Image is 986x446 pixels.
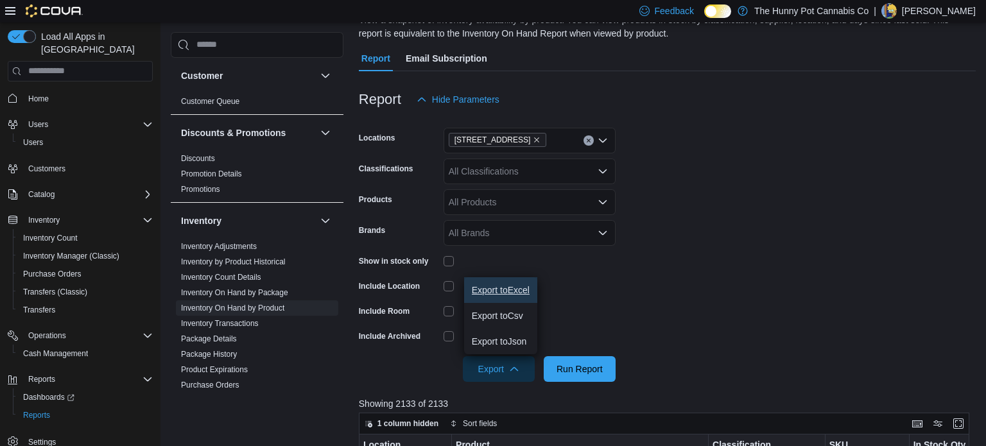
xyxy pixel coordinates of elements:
button: Sort fields [445,416,502,431]
span: Cash Management [18,346,153,361]
span: Inventory by Product Historical [181,257,286,267]
button: 1 column hidden [359,416,444,431]
span: Operations [28,330,66,341]
span: Export [471,356,527,382]
span: Catalog [28,189,55,200]
button: Reports [3,370,158,388]
a: Package History [181,350,237,359]
button: Open list of options [598,135,608,146]
span: Inventory On Hand by Package [181,287,288,298]
a: Purchase Orders [181,381,239,390]
button: Open list of options [598,197,608,207]
button: Purchase Orders [13,265,158,283]
span: Inventory [28,215,60,225]
a: Discounts [181,154,215,163]
button: Export [463,356,535,382]
a: Users [18,135,48,150]
a: Product Expirations [181,365,248,374]
label: Products [359,194,392,205]
span: Sort fields [463,418,497,429]
span: Home [23,90,153,107]
button: Transfers (Classic) [13,283,158,301]
span: Inventory Adjustments [181,241,257,252]
span: Run Report [557,363,603,375]
span: Users [23,117,153,132]
label: Brands [359,225,385,236]
button: Clear input [584,135,594,146]
label: Include Room [359,306,410,316]
a: Inventory Transactions [181,319,259,328]
span: Package Details [181,334,237,344]
a: Inventory Count [18,230,83,246]
span: Transfers [23,305,55,315]
a: Inventory Adjustments [181,242,257,251]
span: Cash Management [23,348,88,359]
button: Export toCsv [464,303,537,329]
p: The Hunny Pot Cannabis Co [754,3,869,19]
button: Reports [13,406,158,424]
a: Home [23,91,54,107]
span: Email Subscription [406,46,487,71]
h3: Inventory [181,214,221,227]
span: Dark Mode [704,18,705,19]
span: Discounts [181,153,215,164]
a: Purchase Orders [18,266,87,282]
h3: Customer [181,69,223,82]
label: Show in stock only [359,256,429,266]
span: Home [28,94,49,104]
span: Export to Csv [472,311,530,321]
span: Export to Excel [472,285,530,295]
a: Dashboards [18,390,80,405]
img: Cova [26,4,83,17]
button: Operations [23,328,71,343]
span: Customers [23,160,153,176]
a: Reports [18,407,55,423]
button: Customers [3,159,158,178]
button: Transfers [13,301,158,319]
span: Inventory Manager (Classic) [18,248,153,264]
button: Enter fullscreen [951,416,966,431]
span: Inventory Manager (Classic) [23,251,119,261]
span: Purchase Orders [23,269,82,279]
button: Display options [930,416,946,431]
label: Classifications [359,164,413,174]
button: Cash Management [13,345,158,363]
div: Shannon Shute [881,3,897,19]
span: 206 Bank Street [449,133,547,147]
button: Catalog [3,185,158,203]
span: Feedback [655,4,694,17]
button: Customer [318,68,333,83]
label: Include Location [359,281,420,291]
span: 1 column hidden [377,418,438,429]
p: [PERSON_NAME] [902,3,976,19]
span: Customer Queue [181,96,239,107]
button: Users [23,117,53,132]
a: Dashboards [13,388,158,406]
span: Transfers [18,302,153,318]
span: Customers [28,164,65,174]
a: Inventory On Hand by Package [181,288,288,297]
h3: Report [359,92,401,107]
a: Inventory On Hand by Product [181,304,284,313]
button: Inventory Manager (Classic) [13,247,158,265]
span: Inventory Transactions [181,318,259,329]
button: Home [3,89,158,108]
button: Inventory [318,213,333,228]
button: Remove 206 Bank Street from selection in this group [533,136,541,144]
a: Transfers (Classic) [18,284,92,300]
button: Run Report [544,356,616,382]
span: Package History [181,349,237,359]
p: Showing 2133 of 2133 [359,397,976,410]
a: Inventory Count Details [181,273,261,282]
span: Users [23,137,43,148]
button: Users [3,116,158,133]
span: Dashboards [18,390,153,405]
span: Inventory On Hand by Product [181,303,284,313]
span: Operations [23,328,153,343]
span: Dashboards [23,392,74,402]
a: Package Details [181,334,237,343]
a: Customer Queue [181,97,239,106]
span: Reports [18,407,153,423]
button: Inventory Count [13,229,158,247]
button: Export toJson [464,329,537,354]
